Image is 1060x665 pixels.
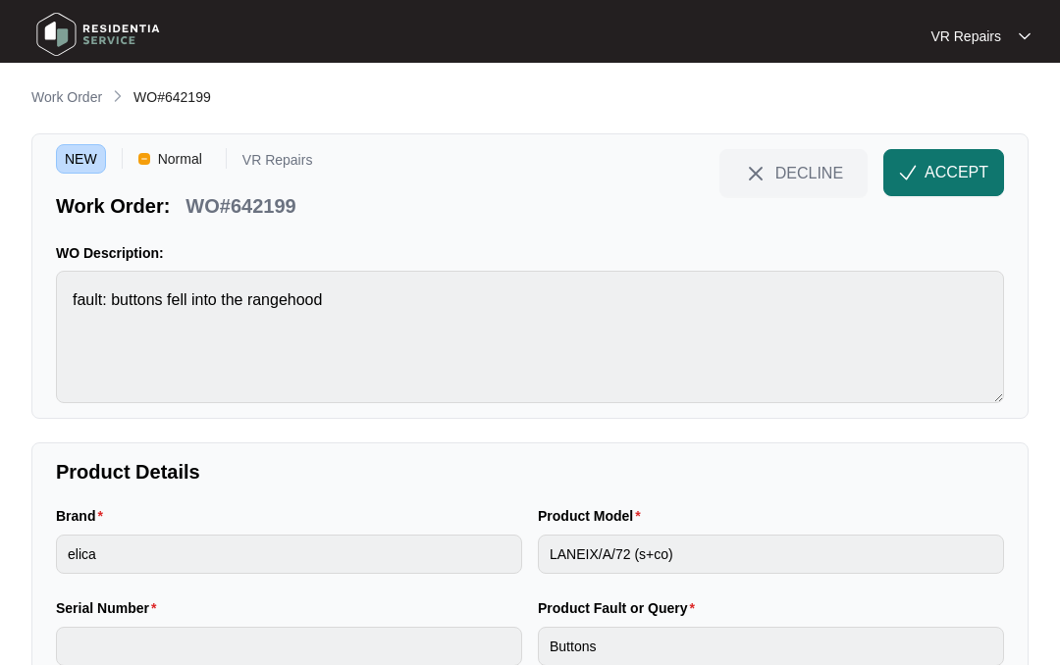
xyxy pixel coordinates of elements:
span: ACCEPT [925,161,988,184]
label: Product Model [538,506,649,526]
label: Brand [56,506,111,526]
button: close-IconDECLINE [719,149,868,196]
input: Brand [56,535,522,574]
span: NEW [56,144,106,174]
span: Normal [150,144,210,174]
input: Product Model [538,535,1004,574]
p: WO Description: [56,243,1004,263]
img: Vercel Logo [138,153,150,165]
p: Work Order [31,87,102,107]
a: Work Order [27,87,106,109]
span: WO#642199 [133,89,211,105]
span: DECLINE [775,162,843,183]
textarea: fault: buttons fell into the rangehood [56,271,1004,403]
img: close-Icon [744,162,768,185]
label: Product Fault or Query [538,598,703,618]
p: VR Repairs [242,153,313,174]
p: Product Details [56,458,1004,486]
p: WO#642199 [185,192,295,220]
img: dropdown arrow [1019,31,1031,41]
button: check-IconACCEPT [883,149,1004,196]
img: chevron-right [110,88,126,104]
p: Work Order: [56,192,170,220]
img: residentia service logo [29,5,167,64]
p: VR Repairs [930,26,1001,46]
img: check-Icon [899,164,917,181]
label: Serial Number [56,598,164,618]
